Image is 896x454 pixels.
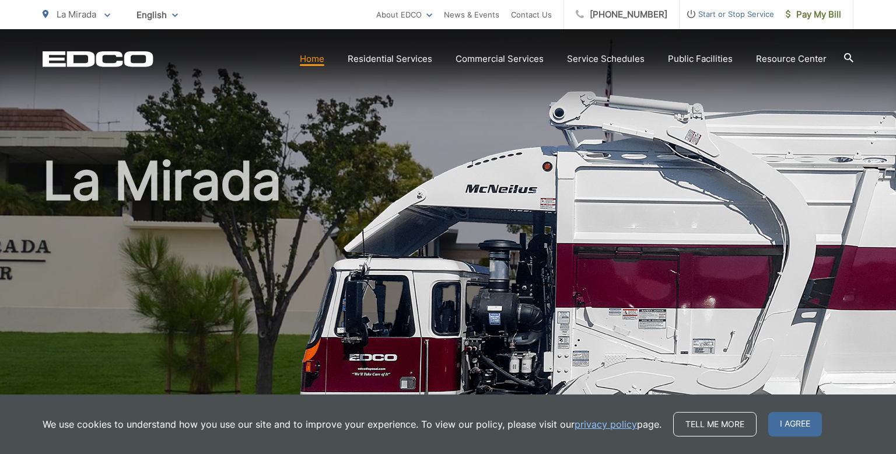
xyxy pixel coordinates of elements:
a: privacy policy [575,417,637,431]
a: Resource Center [756,52,827,66]
a: EDCD logo. Return to the homepage. [43,51,153,67]
a: Home [300,52,324,66]
span: I agree [768,412,822,436]
a: Service Schedules [567,52,645,66]
p: We use cookies to understand how you use our site and to improve your experience. To view our pol... [43,417,661,431]
a: Tell me more [673,412,757,436]
a: News & Events [444,8,499,22]
a: Residential Services [348,52,432,66]
a: Public Facilities [668,52,733,66]
span: English [128,5,187,25]
span: Pay My Bill [786,8,841,22]
a: Contact Us [511,8,552,22]
a: Commercial Services [456,52,544,66]
a: About EDCO [376,8,432,22]
span: La Mirada [57,9,96,20]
